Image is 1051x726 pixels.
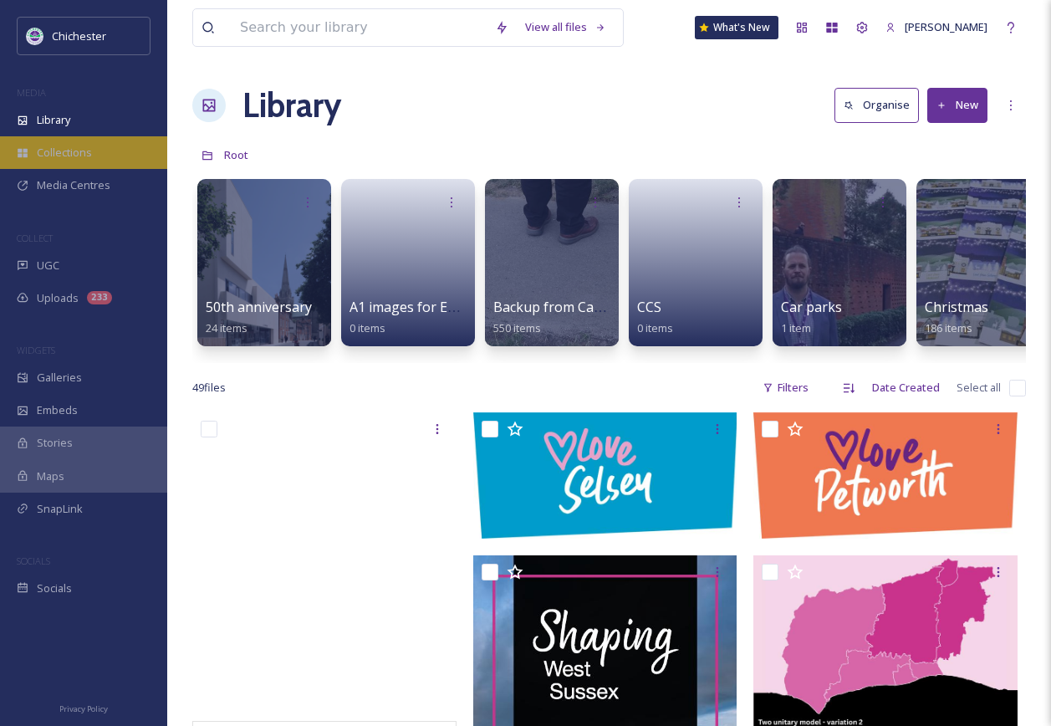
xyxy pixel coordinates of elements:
span: 50th anniversary [206,298,312,316]
span: A1 images for EPH walls [349,298,500,316]
a: Root [224,145,248,165]
a: 50th anniversary24 items [206,299,312,335]
span: 0 items [637,320,673,335]
a: [PERSON_NAME] [877,11,996,43]
button: Organise [834,88,919,122]
div: Filters [754,371,817,404]
a: Car parks1 item [781,299,842,335]
span: Maps [37,468,64,484]
div: 233 [87,291,112,304]
a: What's New [695,16,778,39]
img: LoveSelsey-RGB.jpg [473,412,737,538]
img: LovePetworth-RGB.jpg [753,412,1018,538]
span: CCS [637,298,661,316]
span: 1 item [781,320,811,335]
span: Socials [37,580,72,596]
span: [PERSON_NAME] [905,19,987,34]
span: SOCIALS [17,555,50,567]
span: Backup from Camera [493,298,626,316]
span: Chichester [52,28,106,43]
span: Galleries [37,370,82,386]
span: Privacy Policy [59,703,108,714]
span: WIDGETS [17,344,55,356]
span: UGC [37,258,59,274]
span: 0 items [349,320,385,335]
span: Select all [957,380,1001,396]
span: Car parks [781,298,842,316]
span: Christmas [925,298,988,316]
div: Date Created [864,371,948,404]
a: View all files [517,11,615,43]
span: Collections [37,145,92,161]
span: 550 items [493,320,541,335]
a: Backup from Camera550 items [493,299,626,335]
span: Library [37,112,70,128]
a: Christmas186 items [925,299,988,335]
img: Logo_of_Chichester_District_Council.png [27,28,43,44]
a: Privacy Policy [59,698,108,718]
span: 24 items [206,320,247,335]
span: Root [224,147,248,162]
span: 49 file s [192,380,226,396]
span: Media Centres [37,177,110,193]
span: SnapLink [37,501,83,517]
a: Library [242,80,341,130]
span: MEDIA [17,86,46,99]
button: New [927,88,987,122]
span: Stories [37,435,73,451]
span: COLLECT [17,232,53,244]
span: 186 items [925,320,972,335]
input: Search your library [232,9,487,46]
a: Organise [834,88,927,122]
a: CCS0 items [637,299,673,335]
a: A1 images for EPH walls0 items [349,299,500,335]
span: Embeds [37,402,78,418]
span: Uploads [37,290,79,306]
